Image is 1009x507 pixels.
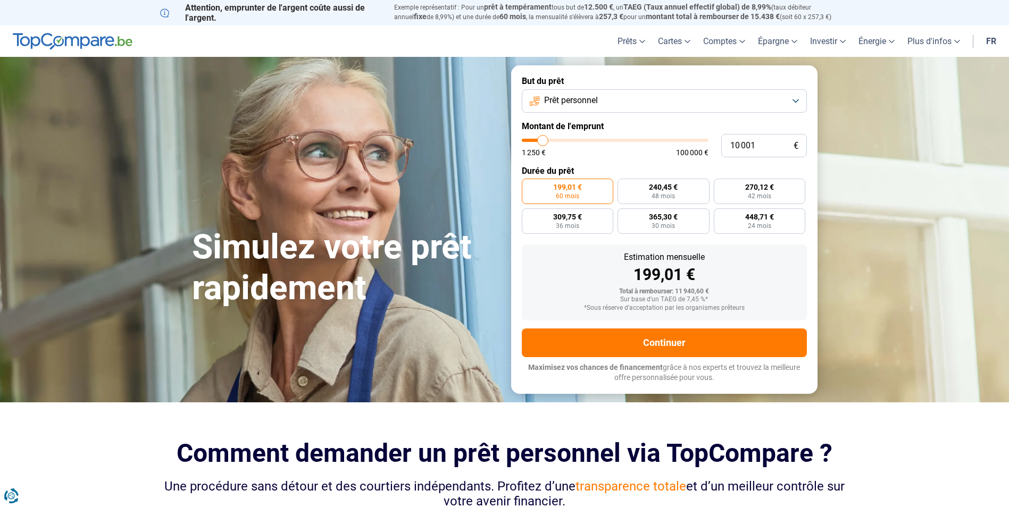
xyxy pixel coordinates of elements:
span: transparence totale [576,479,686,494]
div: *Sous réserve d'acceptation par les organismes prêteurs [530,305,798,312]
span: 100 000 € [676,149,708,156]
h2: Comment demander un prêt personnel via TopCompare ? [160,438,849,468]
span: 309,75 € [553,213,582,221]
span: 1 250 € [522,149,546,156]
span: montant total à rembourser de 15.438 € [646,12,780,21]
span: 448,71 € [745,213,774,221]
span: 36 mois [556,223,579,229]
span: TAEG (Taux annuel effectif global) de 8,99% [623,3,771,11]
span: € [794,141,798,150]
span: 12.500 € [584,3,613,11]
span: 24 mois [748,223,771,229]
div: Total à rembourser: 11 940,60 € [530,288,798,295]
span: 365,30 € [649,213,678,221]
h1: Simulez votre prêt rapidement [192,227,498,309]
span: 60 mois [499,12,526,21]
span: 48 mois [652,193,675,199]
a: Épargne [752,26,804,57]
a: Investir [804,26,852,57]
div: 199,01 € [530,267,798,283]
img: TopCompare [13,33,132,50]
a: Cartes [652,26,697,57]
span: 30 mois [652,223,675,229]
span: 257,3 € [599,12,623,21]
p: Attention, emprunter de l'argent coûte aussi de l'argent. [160,3,381,23]
span: fixe [414,12,427,21]
label: But du prêt [522,76,807,86]
span: Prêt personnel [544,95,598,106]
span: 270,12 € [745,183,774,191]
a: Comptes [697,26,752,57]
label: Montant de l'emprunt [522,121,807,131]
a: Énergie [852,26,901,57]
span: Maximisez vos chances de financement [528,363,663,371]
p: Exemple représentatif : Pour un tous but de , un (taux débiteur annuel de 8,99%) et une durée de ... [394,3,849,22]
div: Sur base d'un TAEG de 7,45 %* [530,296,798,303]
span: 60 mois [556,193,579,199]
span: 199,01 € [553,183,582,191]
span: 42 mois [748,193,771,199]
a: fr [980,26,1003,57]
span: prêt à tempérament [484,3,552,11]
button: Prêt personnel [522,89,807,113]
span: 240,45 € [649,183,678,191]
label: Durée du prêt [522,166,807,176]
div: Estimation mensuelle [530,253,798,261]
a: Plus d'infos [901,26,966,57]
p: grâce à nos experts et trouvez la meilleure offre personnalisée pour vous. [522,362,807,383]
button: Continuer [522,328,807,357]
a: Prêts [611,26,652,57]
